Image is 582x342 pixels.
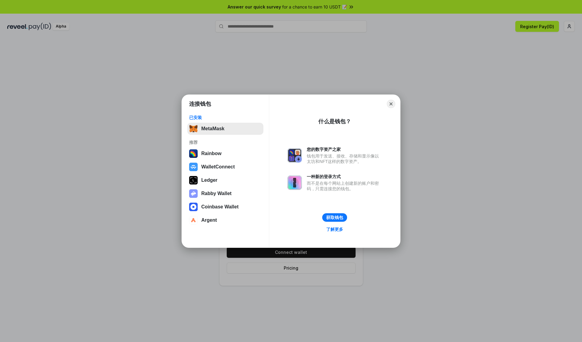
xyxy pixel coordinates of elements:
[189,125,198,133] img: svg+xml,%3Csvg%20fill%3D%22none%22%20height%3D%2233%22%20viewBox%3D%220%200%2035%2033%22%20width%...
[189,115,262,120] div: 已安装
[187,161,263,173] button: WalletConnect
[187,214,263,226] button: Argent
[187,148,263,160] button: Rainbow
[189,149,198,158] img: svg+xml,%3Csvg%20width%3D%22120%22%20height%3D%22120%22%20viewBox%3D%220%200%20120%20120%22%20fil...
[201,191,232,196] div: Rabby Wallet
[201,151,222,156] div: Rainbow
[287,148,302,163] img: svg+xml,%3Csvg%20xmlns%3D%22http%3A%2F%2Fwww.w3.org%2F2000%2Fsvg%22%20fill%3D%22none%22%20viewBox...
[307,147,382,152] div: 您的数字资产之家
[323,225,347,233] a: 了解更多
[307,174,382,179] div: 一种新的登录方式
[287,175,302,190] img: svg+xml,%3Csvg%20xmlns%3D%22http%3A%2F%2Fwww.w3.org%2F2000%2Fsvg%22%20fill%3D%22none%22%20viewBox...
[189,100,211,108] h1: 连接钱包
[201,204,239,210] div: Coinbase Wallet
[326,227,343,232] div: 了解更多
[189,163,198,171] img: svg+xml,%3Csvg%20width%3D%2228%22%20height%3D%2228%22%20viewBox%3D%220%200%2028%2028%22%20fill%3D...
[201,126,224,131] div: MetaMask
[201,217,217,223] div: Argent
[187,188,263,200] button: Rabby Wallet
[318,118,351,125] div: 什么是钱包？
[387,100,395,108] button: Close
[189,203,198,211] img: svg+xml,%3Csvg%20width%3D%2228%22%20height%3D%2228%22%20viewBox%3D%220%200%2028%2028%22%20fill%3D...
[201,164,235,170] div: WalletConnect
[189,216,198,224] img: svg+xml,%3Csvg%20width%3D%2228%22%20height%3D%2228%22%20viewBox%3D%220%200%2028%2028%22%20fill%3D...
[326,215,343,220] div: 获取钱包
[187,174,263,186] button: Ledger
[189,189,198,198] img: svg+xml,%3Csvg%20xmlns%3D%22http%3A%2F%2Fwww.w3.org%2F2000%2Fsvg%22%20fill%3D%22none%22%20viewBox...
[307,153,382,164] div: 钱包用于发送、接收、存储和显示像以太坊和NFT这样的数字资产。
[189,176,198,184] img: svg+xml,%3Csvg%20xmlns%3D%22http%3A%2F%2Fwww.w3.org%2F2000%2Fsvg%22%20width%3D%2228%22%20height%3...
[322,213,347,222] button: 获取钱包
[307,181,382,191] div: 而不是在每个网站上创建新的账户和密码，只需连接您的钱包。
[187,201,263,213] button: Coinbase Wallet
[189,140,262,145] div: 推荐
[187,123,263,135] button: MetaMask
[201,178,217,183] div: Ledger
